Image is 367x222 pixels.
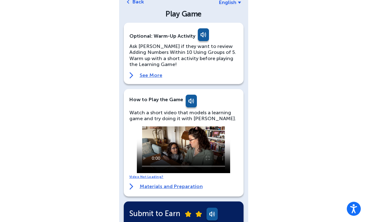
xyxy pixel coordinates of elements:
div: Optional: Warm-Up Activity [129,28,238,43]
div: Play Game [130,10,237,18]
span: Submit to Earn [129,210,180,216]
img: submit-star.png [185,211,191,217]
img: right-arrow.svg [129,183,133,190]
p: Ask [PERSON_NAME] if they want to review Adding Numbers Within 10 Using Groups of 5. Warm up with... [129,43,238,67]
a: Materials and Preparation [129,183,203,190]
img: submit-star.png [196,211,202,217]
b: How to Play the Game [129,97,183,102]
img: right-arrow.svg [129,72,133,78]
p: Watch a short video that models a learning game and try doing it with [PERSON_NAME]. [129,110,238,121]
a: Video Not Loading? [129,175,164,179]
a: See More [129,72,238,78]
